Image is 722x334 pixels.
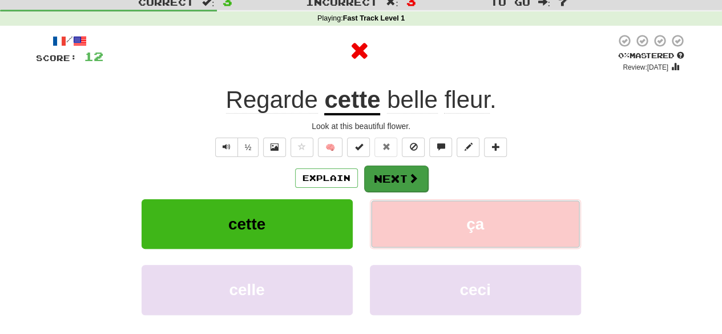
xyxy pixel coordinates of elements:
[364,166,428,192] button: Next
[484,138,507,157] button: Add to collection (alt+a)
[228,215,265,233] span: cette
[402,138,425,157] button: Ignore sentence (alt+i)
[229,281,264,299] span: celle
[263,138,286,157] button: Show image (alt+x)
[226,86,318,114] span: Regarde
[623,63,668,71] small: Review: [DATE]
[343,14,405,22] strong: Fast Track Level 1
[444,86,489,114] span: fleur
[370,199,581,249] button: ça
[36,34,103,48] div: /
[291,138,313,157] button: Favorite sentence (alt+f)
[347,138,370,157] button: Set this sentence to 100% Mastered (alt+m)
[618,51,630,60] span: 0 %
[84,49,103,63] span: 12
[142,265,353,315] button: celle
[36,120,687,132] div: Look at this beautiful flower.
[466,215,484,233] span: ça
[142,199,353,249] button: cette
[457,138,479,157] button: Edit sentence (alt+d)
[237,138,259,157] button: ½
[215,138,238,157] button: Play sentence audio (ctl+space)
[324,86,380,115] u: cette
[370,265,581,315] button: ceci
[429,138,452,157] button: Discuss sentence (alt+u)
[36,53,77,63] span: Score:
[295,168,358,188] button: Explain
[374,138,397,157] button: Reset to 0% Mastered (alt+r)
[380,86,496,114] span: .
[616,51,687,61] div: Mastered
[459,281,491,299] span: ceci
[387,86,438,114] span: belle
[213,138,259,157] div: Text-to-speech controls
[318,138,342,157] button: 🧠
